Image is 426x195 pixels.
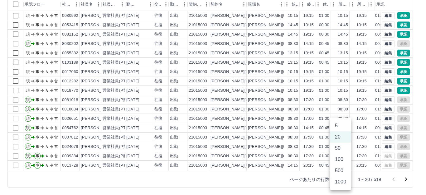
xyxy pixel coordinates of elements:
li: 50 [330,143,351,154]
li: 5 [330,120,351,131]
li: 500 [330,165,351,176]
li: 1000 [330,176,351,188]
li: 20 [330,131,351,143]
li: 100 [330,154,351,165]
